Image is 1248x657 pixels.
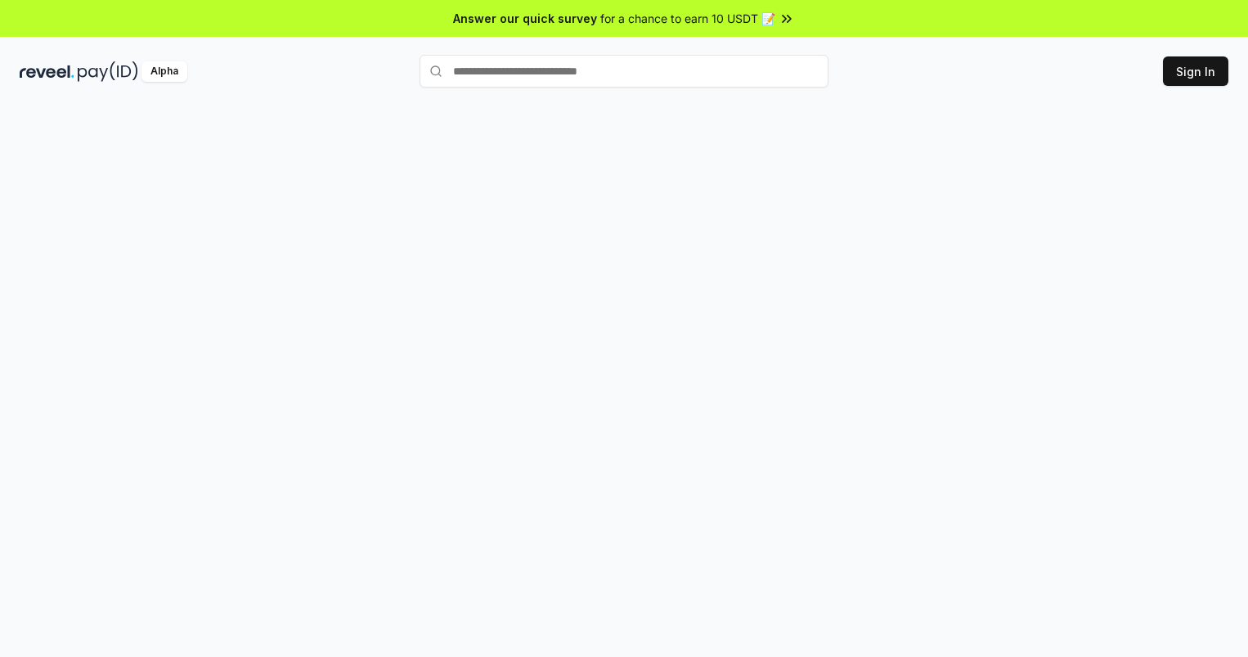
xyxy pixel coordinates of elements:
div: Alpha [141,61,187,82]
button: Sign In [1163,56,1228,86]
img: reveel_dark [20,61,74,82]
img: pay_id [78,61,138,82]
span: for a chance to earn 10 USDT 📝 [600,10,775,27]
span: Answer our quick survey [453,10,597,27]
